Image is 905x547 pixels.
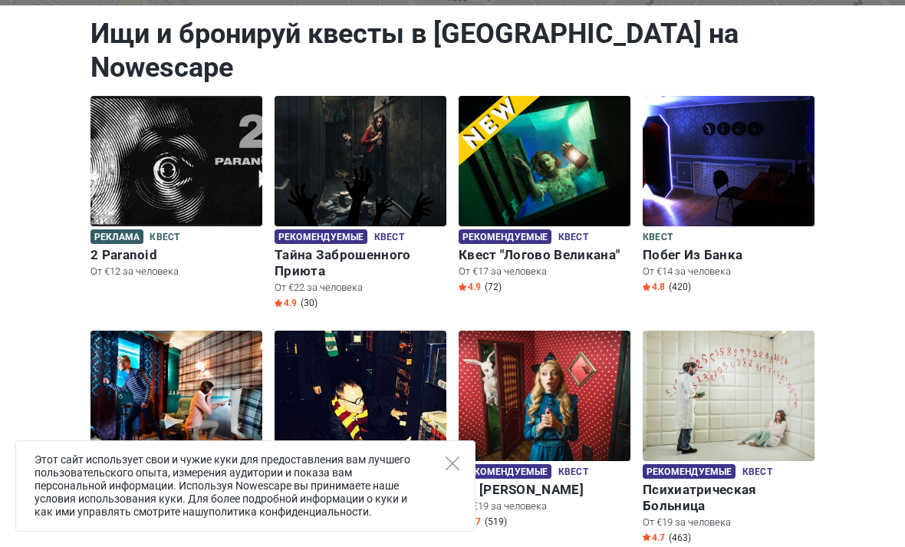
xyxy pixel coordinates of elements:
span: Рекомендуемые [643,464,736,479]
img: Квест "Логово Великана" [459,96,630,226]
img: По Следам Алисы [459,331,630,461]
img: Побег Из Банка [643,96,814,226]
img: Star [459,283,466,291]
span: (420) [669,281,691,293]
h6: Побег Из Банка [643,247,814,263]
span: 4.8 [643,281,665,293]
h6: 2 Paranoid [90,247,262,263]
span: 4.9 [275,297,297,309]
img: 2 Paranoid [90,96,262,226]
a: Школа Волшебников Рекомендуемые Квест Школа Волшебников От €14 за человека Star4.8 (256) [275,331,446,531]
img: Star [643,283,650,291]
h6: Квест "Логово Великана" [459,247,630,263]
p: От €19 за человека [459,499,630,513]
p: От €17 за человека [459,265,630,278]
p: От €19 за человека [643,516,814,529]
span: Рекомендуемые [459,464,551,479]
p: От €14 за человека [643,265,814,278]
span: Квест [558,229,588,246]
span: Квест [643,229,673,246]
a: Шерлок Холмс Квест [PERSON_NAME] От €8 за человека Star4.8 (83) [90,331,262,531]
a: Психиатрическая Больница Рекомендуемые Квест Психиатрическая Больница От €19 за человека Star4.7 ... [643,331,814,547]
span: (463) [669,532,691,544]
h6: По [PERSON_NAME] [459,482,630,498]
a: 2 Paranoid Реклама Квест 2 Paranoid От €12 за человека [90,96,262,282]
a: Побег Из Банка Квест Побег Из Банка От €14 за человека Star4.8 (420) [643,96,814,296]
span: 4.9 [459,281,481,293]
button: Close [446,456,459,470]
img: Тайна Заброшенного Приюта [275,96,446,226]
span: Рекомендуемые [275,229,367,244]
h1: Ищи и бронируй квесты в [GEOGRAPHIC_DATA] на Nowescape [90,17,814,84]
div: Этот сайт использует свои и чужие куки для предоставления вам лучшего пользовательского опыта, из... [15,440,476,532]
span: 4.7 [643,532,665,544]
img: Шерлок Холмс [90,331,262,461]
span: Рекомендуемые [459,229,551,244]
img: Школа Волшебников [275,331,446,461]
span: Реклама [90,229,143,244]
span: (519) [485,516,507,528]
h6: Психиатрическая Больница [643,482,814,514]
a: По Следам Алисы Рекомендуемые Квест По [PERSON_NAME] От €19 за человека Star4.7 (519) [459,331,630,531]
p: От €12 за человека [90,265,262,278]
span: Квест [558,464,588,481]
p: От €22 за человека [275,281,446,295]
img: Star [275,299,282,307]
h6: Тайна Заброшенного Приюта [275,247,446,279]
img: Star [643,533,650,541]
a: Тайна Заброшенного Приюта Рекомендуемые Квест Тайна Заброшенного Приюта От €22 за человека Star4.... [275,96,446,312]
span: (72) [485,281,502,293]
span: Квест [374,229,404,246]
img: Психиатрическая Больница [643,331,814,461]
span: Квест [742,464,772,481]
span: (30) [301,297,318,309]
span: Квест [150,229,179,246]
a: Квест "Логово Великана" Рекомендуемые Квест Квест "Логово Великана" От €17 за человека Star4.9 (72) [459,96,630,296]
